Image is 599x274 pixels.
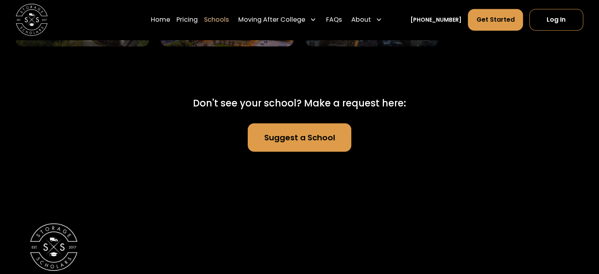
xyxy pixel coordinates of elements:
img: Storage Scholars Logomark. [30,224,78,271]
a: Pricing [176,9,198,31]
img: Storage Scholars main logo [16,4,48,36]
div: About [351,15,371,24]
a: FAQs [326,9,341,31]
div: Moving After College [235,9,319,31]
a: Suggest a School [248,123,351,152]
a: home [16,4,48,36]
a: Log In [529,9,583,30]
a: Schools [204,9,229,31]
a: Get Started [468,9,523,30]
div: Moving After College [238,15,305,24]
div: About [348,9,385,31]
div: Don't see your school? Make a request here: [193,96,406,110]
a: [PHONE_NUMBER] [410,16,462,24]
a: Home [151,9,170,31]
